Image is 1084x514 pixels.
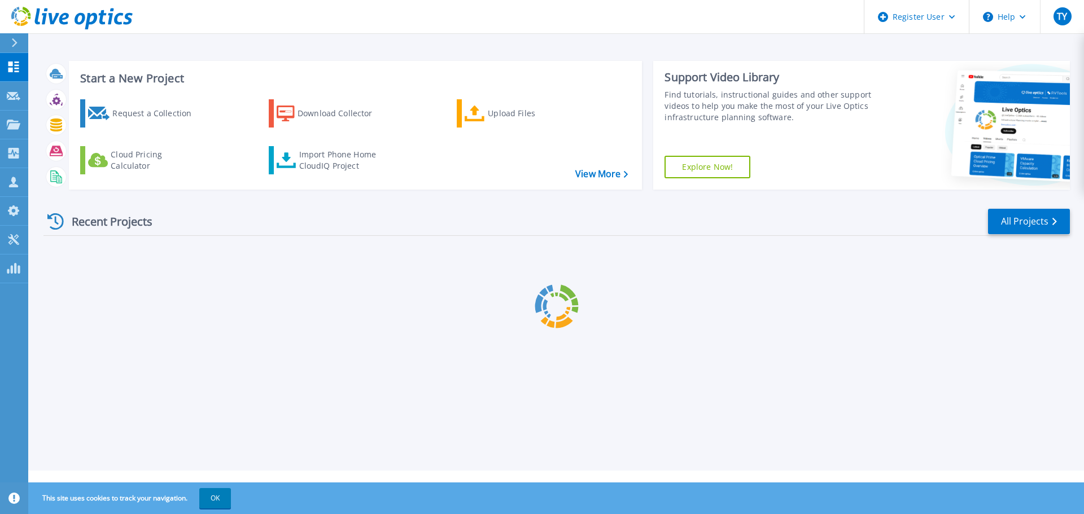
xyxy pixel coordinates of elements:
[80,72,628,85] h3: Start a New Project
[575,169,628,179] a: View More
[1057,12,1067,21] span: TY
[665,89,877,123] div: Find tutorials, instructional guides and other support videos to help you make the most of your L...
[80,146,206,174] a: Cloud Pricing Calculator
[457,99,583,128] a: Upload Files
[111,149,201,172] div: Cloud Pricing Calculator
[988,209,1070,234] a: All Projects
[298,102,388,125] div: Download Collector
[269,99,395,128] a: Download Collector
[43,208,168,235] div: Recent Projects
[199,488,231,508] button: OK
[299,149,387,172] div: Import Phone Home CloudIQ Project
[80,99,206,128] a: Request a Collection
[112,102,203,125] div: Request a Collection
[665,156,750,178] a: Explore Now!
[488,102,578,125] div: Upload Files
[31,488,231,508] span: This site uses cookies to track your navigation.
[665,70,877,85] div: Support Video Library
